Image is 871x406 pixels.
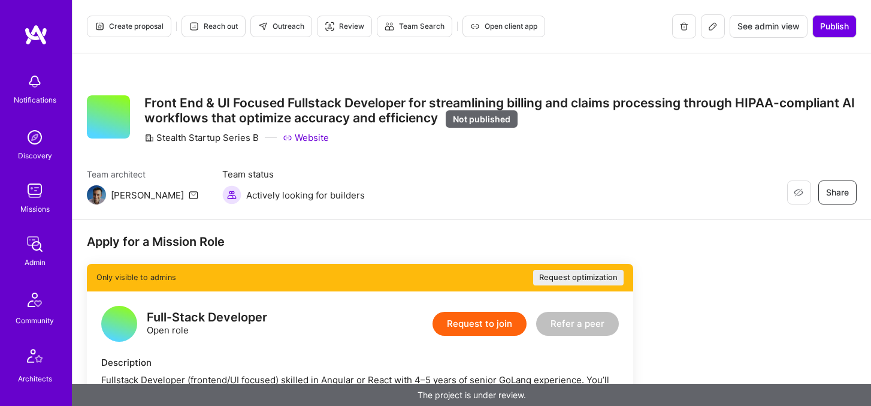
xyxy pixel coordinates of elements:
i: icon Mail [189,190,198,200]
button: Request optimization [533,270,624,285]
div: Notifications [14,94,56,106]
span: Outreach [258,21,304,32]
span: Review [325,21,364,32]
button: Review [317,16,372,37]
img: admin teamwork [23,232,47,256]
div: The project is under review. [72,384,871,406]
i: icon Targeter [325,22,334,31]
div: Stealth Startup Series B [144,131,259,144]
i: icon Proposal [95,22,104,31]
button: Refer a peer [536,312,619,336]
button: Open client app [462,16,545,37]
div: Missions [20,203,50,215]
button: Request to join [433,312,527,336]
div: Only visible to admins [87,264,633,291]
img: Architects [20,344,49,372]
div: Description [101,356,619,369]
button: Create proposal [87,16,171,37]
img: Actively looking for builders [222,185,241,204]
span: Reach out [189,21,238,32]
img: logo [24,24,48,46]
span: See admin view [737,20,800,32]
span: Publish [820,20,849,32]
div: Architects [18,372,52,385]
button: Outreach [250,16,312,37]
span: Actively looking for builders [246,189,365,202]
img: bell [23,70,47,94]
button: Share [818,181,857,204]
div: [PERSON_NAME] [111,189,184,202]
button: Team Search [377,16,452,37]
span: Team architect [87,168,198,181]
img: Community [20,285,49,314]
span: Team status [222,168,365,181]
i: icon CompanyGray [144,133,154,143]
button: See admin view [730,15,808,38]
i: icon EyeClosed [794,188,803,197]
span: Open client app [470,21,537,32]
div: Full-Stack Developer [147,311,267,324]
h3: Front End & UI Focused Fullstack Developer for streamlining billing and claims processing through... [144,95,857,127]
button: Reach out [182,16,246,37]
span: Share [826,187,849,199]
div: Discovery [18,149,52,162]
span: Create proposal [95,21,164,32]
img: Team Architect [87,185,106,204]
div: Not published [446,110,518,128]
button: Publish [812,15,857,38]
img: teamwork [23,179,47,203]
a: Website [283,131,329,144]
div: Community [16,314,54,327]
img: discovery [23,125,47,149]
div: Apply for a Mission Role [87,234,633,249]
div: Open role [147,311,267,336]
span: Team Search [385,21,444,32]
div: Admin [25,256,46,269]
